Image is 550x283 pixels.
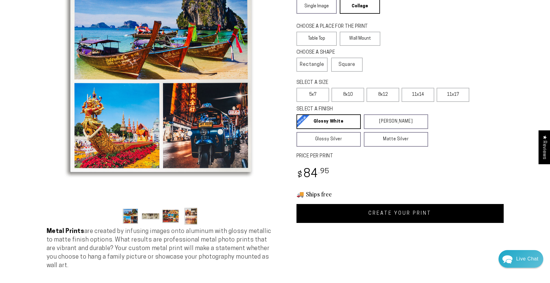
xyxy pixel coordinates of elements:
[296,132,361,147] a: Glossy Silver
[296,168,330,180] bdi: 84
[296,88,329,102] label: 5x7
[47,228,271,269] span: are created by infusing images onto aluminum with glossy metallic to matte finish options. What r...
[300,61,324,68] span: Rectangle
[516,250,538,268] div: Contact Us Directly
[162,207,180,225] button: Load image 3 in gallery view
[65,174,82,178] span: Re:amaze
[367,88,399,102] label: 8x12
[142,207,160,225] button: Load image 2 in gallery view
[296,106,413,113] legend: SELECT A FINISH
[340,32,380,46] label: Wall Mount
[538,130,550,164] div: Click to open Judge.me floating reviews tab
[296,23,375,30] legend: CHOOSE A PLACE FOR THE PRINT
[296,32,337,46] label: Table Top
[47,228,84,235] strong: Metal Prints
[47,175,83,178] span: We run on
[182,207,200,225] button: Load image 4 in gallery view
[296,153,504,160] label: PRICE PER PRINT
[57,9,73,25] img: Marie J
[364,114,428,129] a: [PERSON_NAME]
[297,171,303,179] span: $
[46,30,83,35] span: Away until [DATE]
[122,207,140,225] button: Load image 1 in gallery view
[318,168,329,175] sup: .95
[499,250,543,268] div: Chat widget toggle
[339,61,355,68] span: Square
[437,88,469,102] label: 11x17
[332,88,364,102] label: 8x10
[402,88,434,102] label: 11x14
[296,49,357,56] legend: CHOOSE A SHAPE
[296,79,418,86] legend: SELECT A SIZE
[40,184,89,194] a: Leave A Message
[296,204,504,223] a: CREATE YOUR PRINT
[296,190,504,198] h3: 🚚 Ships free
[364,132,428,147] a: Matte Silver
[70,9,86,25] img: John
[296,114,361,129] a: Glossy White
[44,9,60,25] img: Helga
